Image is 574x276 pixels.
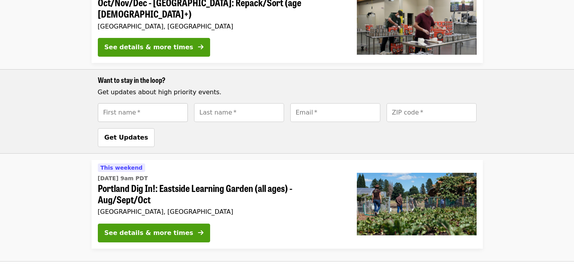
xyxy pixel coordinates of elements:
[387,103,477,122] input: [object Object]
[357,173,477,235] img: Portland Dig In!: Eastside Learning Garden (all ages) - Aug/Sept/Oct organized by Oregon Food Bank
[194,103,284,122] input: [object Object]
[104,134,148,141] span: Get Updates
[198,43,203,51] i: arrow-right icon
[98,128,155,147] button: Get Updates
[98,38,210,57] button: See details & more times
[98,183,344,205] span: Portland Dig In!: Eastside Learning Garden (all ages) - Aug/Sept/Oct
[104,43,193,52] div: See details & more times
[198,229,203,237] i: arrow-right icon
[92,160,483,249] a: See details for "Portland Dig In!: Eastside Learning Garden (all ages) - Aug/Sept/Oct"
[101,165,143,171] span: This weekend
[104,228,193,238] div: See details & more times
[98,174,148,183] time: [DATE] 9am PDT
[98,88,221,96] span: Get updates about high priority events.
[98,23,344,30] div: [GEOGRAPHIC_DATA], [GEOGRAPHIC_DATA]
[98,208,344,215] div: [GEOGRAPHIC_DATA], [GEOGRAPHIC_DATA]
[98,75,166,85] span: Want to stay in the loop?
[98,103,188,122] input: [object Object]
[98,224,210,242] button: See details & more times
[290,103,380,122] input: [object Object]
